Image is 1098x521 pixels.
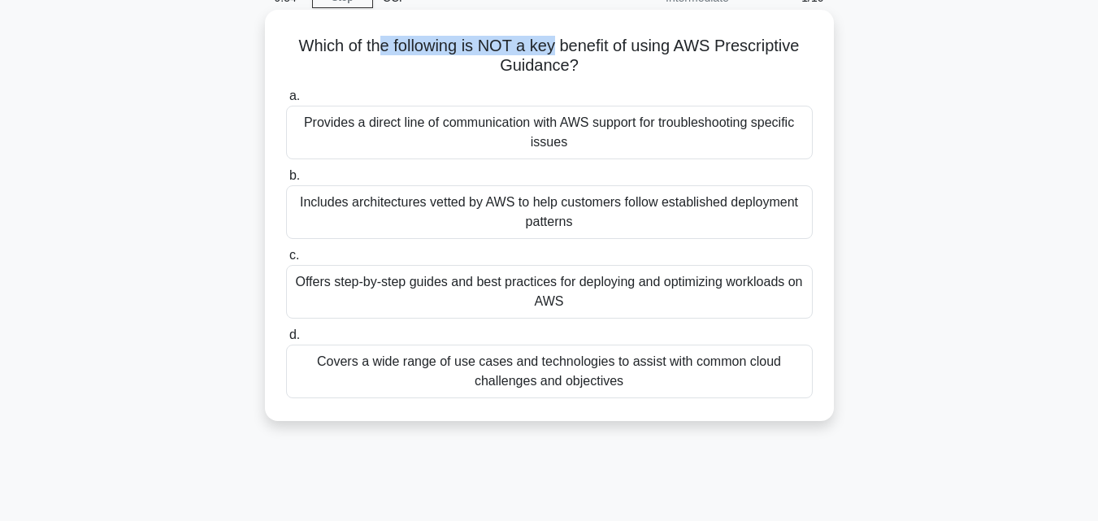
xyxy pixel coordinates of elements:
div: Provides a direct line of communication with AWS support for troubleshooting specific issues [286,106,813,159]
span: c. [289,248,299,262]
div: Covers a wide range of use cases and technologies to assist with common cloud challenges and obje... [286,345,813,398]
span: d. [289,328,300,341]
span: a. [289,89,300,102]
div: Includes architectures vetted by AWS to help customers follow established deployment patterns [286,185,813,239]
h5: Which of the following is NOT a key benefit of using AWS Prescriptive Guidance? [284,36,814,76]
span: b. [289,168,300,182]
div: Offers step-by-step guides and best practices for deploying and optimizing workloads on AWS [286,265,813,319]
